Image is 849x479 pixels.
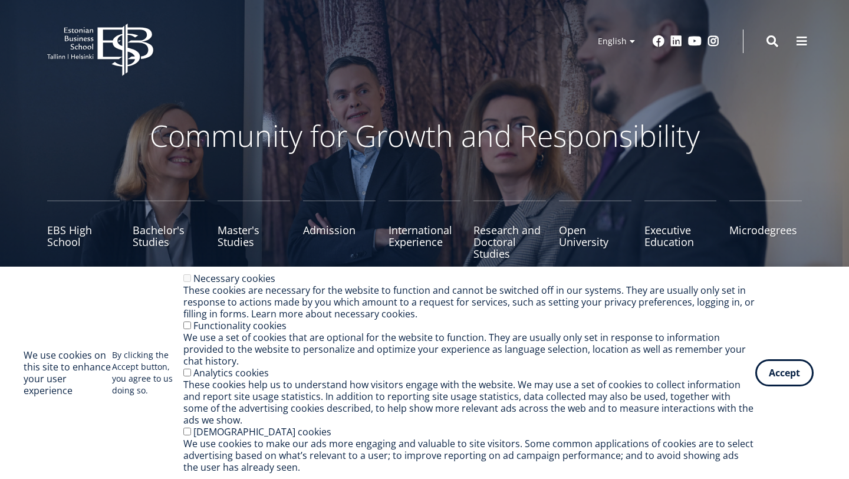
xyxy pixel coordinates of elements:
a: Facebook [653,35,664,47]
label: Necessary cookies [193,272,275,285]
h2: We use cookies on this site to enhance your user experience [24,349,112,396]
label: [DEMOGRAPHIC_DATA] cookies [193,425,331,438]
label: Functionality cookies [193,319,287,332]
a: Bachelor's Studies [133,201,205,260]
a: International Experience [389,201,461,260]
a: Admission [303,201,376,260]
div: We use cookies to make our ads more engaging and valuable to site visitors. Some common applicati... [183,438,755,473]
div: We use a set of cookies that are optional for the website to function. They are usually only set ... [183,332,755,367]
a: EBS High School [47,201,120,260]
a: Microdegrees [729,201,802,260]
a: Executive Education [644,201,717,260]
a: Instagram [707,35,719,47]
button: Accept [755,359,814,386]
p: Community for Growth and Responsibility [112,118,737,153]
a: Open University [559,201,631,260]
div: These cookies help us to understand how visitors engage with the website. We may use a set of coo... [183,379,755,426]
label: Analytics cookies [193,366,269,379]
p: By clicking the Accept button, you agree to us doing so. [112,349,184,396]
a: Research and Doctoral Studies [473,201,546,260]
a: Master's Studies [218,201,290,260]
a: Youtube [688,35,702,47]
a: Linkedin [670,35,682,47]
div: These cookies are necessary for the website to function and cannot be switched off in our systems... [183,284,755,320]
